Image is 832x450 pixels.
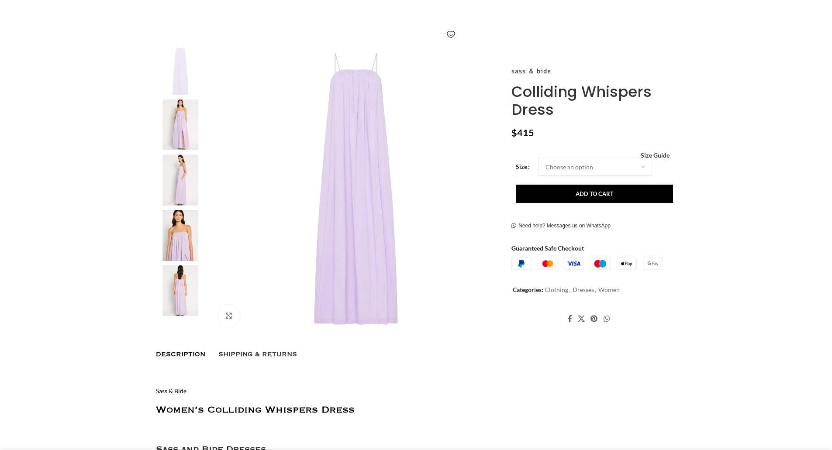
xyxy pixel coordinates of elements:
[156,351,205,358] span: Description
[575,312,588,325] a: X social link
[573,286,594,293] a: Dresses
[154,155,207,206] img: Sass and Bide Dresses
[601,312,612,325] a: WhatsApp social link
[545,286,568,293] a: Clothing
[154,44,207,95] img: Sass and Bide
[595,285,596,295] span: ,
[511,127,534,138] bdi: 415
[588,312,601,325] a: Pinterest social link
[218,351,297,358] span: Shipping & Returns
[211,44,501,333] img: Sass and Bide Colliding Whispers Dress
[511,244,584,251] strong: Guaranteed Safe Checkout
[511,127,517,138] span: $
[511,65,551,78] img: Sass and Bide
[565,312,575,325] a: Facebook social link
[511,258,663,270] img: guaranteed-safe-checkout-bordered.j
[511,222,611,229] a: Need help? Messages us on WhatsApp
[156,407,355,413] strong: Women’s Colliding Whispers Dress
[569,285,570,295] span: ,
[154,265,207,316] img: Colliding Whispers Dress - Image 5
[513,286,543,293] span: Categories:
[154,210,207,261] img: Sass and Bide Dresses
[156,387,186,395] a: Sass & Bide
[516,162,530,172] label: Size
[511,82,676,118] h1: Colliding Whispers Dress
[154,100,207,151] img: Sass and Bide Dresses
[516,185,673,203] button: Add to cart
[598,286,620,293] a: Women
